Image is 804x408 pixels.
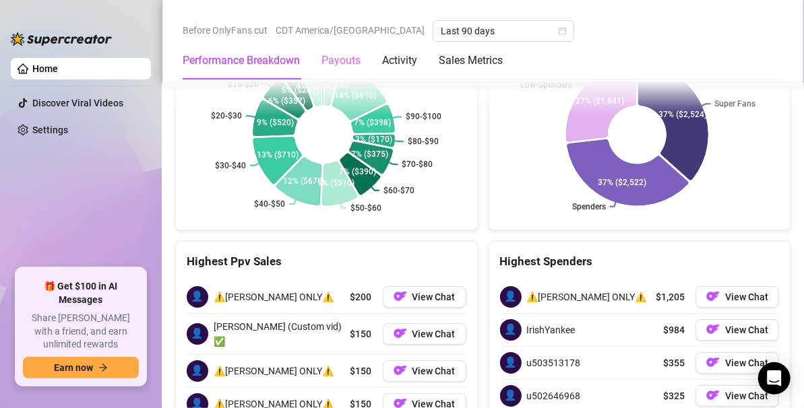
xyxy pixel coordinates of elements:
button: OFView Chat [383,286,466,308]
img: OF [394,327,407,340]
span: Earn now [54,362,93,373]
span: 👤 [187,360,208,382]
text: Spenders [571,202,605,211]
span: View Chat [412,329,456,339]
span: arrow-right [98,363,108,372]
div: Highest Spenders [500,252,780,271]
span: $1,205 [656,290,685,304]
span: $325 [663,388,685,403]
img: OF [706,355,720,369]
img: OF [394,290,407,303]
button: OFView Chat [383,323,466,345]
span: $200 [350,290,372,304]
img: OF [706,322,720,336]
span: $150 [350,327,372,341]
text: $50-$60 [350,203,381,213]
text: $80-$90 [408,137,439,146]
span: 👤 [187,286,208,308]
text: Super Fans [714,99,755,108]
span: calendar [559,27,567,35]
div: Payouts [321,53,361,69]
span: View Chat [725,390,768,401]
span: View Chat [725,358,768,368]
text: $40-$50 [254,199,285,209]
text: $30-$40 [215,160,246,170]
span: u502646968 [527,388,581,403]
span: [PERSON_NAME] (Custom vid) ✅️ [214,319,345,349]
span: IrishYankee [527,322,576,337]
a: Discover Viral Videos [32,98,123,108]
div: Open Intercom Messenger [758,362,791,395]
div: Performance Breakdown [183,53,300,69]
img: logo-BBDzfeDw.svg [11,32,112,46]
span: 👤 [187,323,208,345]
span: $355 [663,355,685,370]
text: $90-$100 [406,112,441,121]
text: $70-$80 [402,160,433,169]
button: Earn nowarrow-right [23,357,139,378]
span: ⚠️[PERSON_NAME] ONLY⚠️ [527,290,647,304]
span: 👤 [500,319,522,341]
img: OF [706,290,720,303]
span: 👤 [500,286,522,308]
img: OF [394,364,407,377]
span: ⚠️[PERSON_NAME] ONLY⚠️ [214,364,334,378]
button: OFView Chat [695,319,779,341]
span: u503513178 [527,355,581,370]
div: Sales Metrics [439,53,503,69]
div: Highest Ppv Sales [187,252,466,271]
button: OFView Chat [695,385,779,407]
span: ⚠️[PERSON_NAME] ONLY⚠️ [214,290,334,304]
span: 👤 [500,352,522,374]
span: $984 [663,322,685,337]
text: $20-$30 [211,111,242,121]
button: OFView Chat [383,360,466,382]
span: View Chat [412,366,456,376]
a: Settings [32,125,68,135]
span: Last 90 days [441,21,566,41]
span: $150 [350,364,372,378]
button: OFView Chat [695,352,779,374]
span: CDT America/[GEOGRAPHIC_DATA] [276,20,425,40]
text: Low-Spenders [520,79,571,89]
span: Share [PERSON_NAME] with a friend, and earn unlimited rewards [23,312,139,351]
span: 🎁 Get $100 in AI Messages [23,280,139,306]
button: OFView Chat [695,286,779,308]
div: Activity [382,53,417,69]
span: 👤 [500,385,522,407]
span: Before OnlyFans cut [183,20,268,40]
text: $15-$20 [228,79,259,89]
span: View Chat [725,292,768,302]
text: $60-$70 [383,186,414,195]
span: View Chat [725,325,768,335]
span: View Chat [412,292,456,302]
img: OF [706,388,720,402]
a: Home [32,63,58,74]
